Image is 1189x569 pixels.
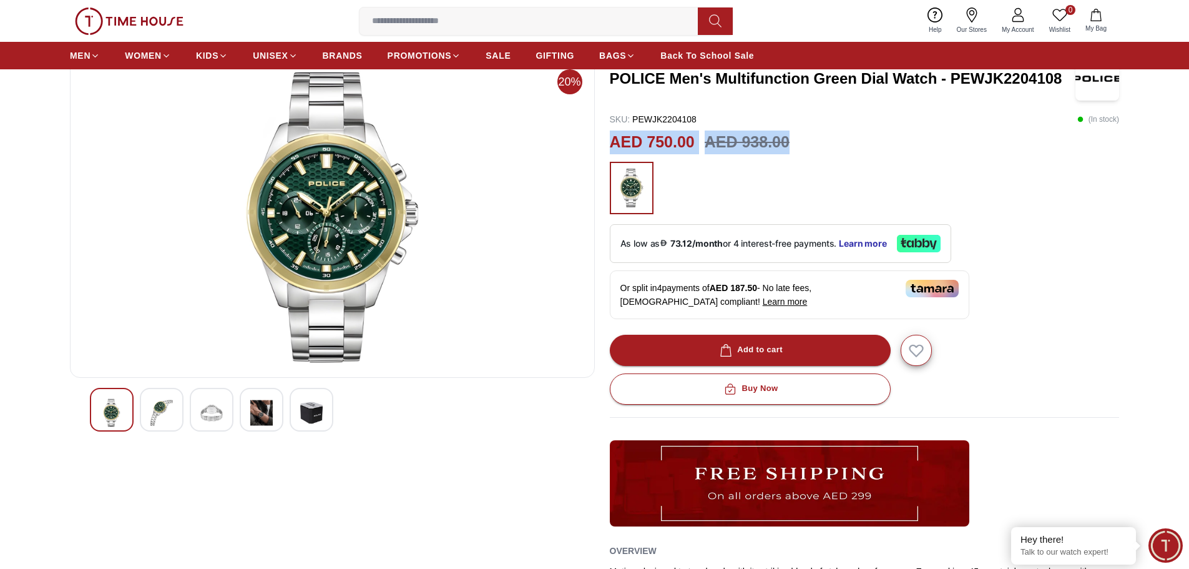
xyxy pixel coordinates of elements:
[610,335,891,366] button: Add to cart
[253,49,288,62] span: UNISEX
[125,44,171,67] a: WOMEN
[1020,547,1127,558] p: Talk to our watch expert!
[610,114,630,124] span: SKU :
[997,25,1039,34] span: My Account
[75,7,183,35] img: ...
[486,49,511,62] span: SALE
[610,69,1076,89] h3: POLICE Men's Multifunction Green Dial Watch - PEWJK2204108
[717,343,783,357] div: Add to cart
[660,44,754,67] a: Back To School Sale
[70,49,91,62] span: MEN
[610,131,695,154] h2: AED 750.00
[1078,6,1114,36] button: My Bag
[599,44,635,67] a: BAGS
[921,5,949,37] a: Help
[610,113,697,126] p: PEWJK2204108
[100,398,123,427] img: POLICE Men's Multifunction Green Dial Watch - PEWJK2204108
[323,44,363,67] a: BRANDS
[705,131,790,154] h3: AED 938.00
[486,44,511,67] a: SALE
[763,297,808,307] span: Learn more
[1044,25,1075,34] span: Wishlist
[125,49,162,62] span: WOMEN
[250,398,273,427] img: POLICE Men's Multifunction Green Dial Watch - PEWJK2204108
[81,67,584,367] img: POLICE Men's Multifunction Green Dial Watch - PEWJK2204108
[196,44,228,67] a: KIDS
[1065,5,1075,15] span: 0
[1042,5,1078,37] a: 0Wishlist
[196,49,218,62] span: KIDS
[710,283,757,293] span: AED 187.50
[660,49,754,62] span: Back To School Sale
[616,168,647,208] img: ...
[300,398,323,427] img: POLICE Men's Multifunction Green Dial Watch - PEWJK2204108
[1148,528,1183,563] div: Chat Widget
[1080,24,1112,33] span: My Bag
[1020,533,1127,546] div: Hey there!
[906,280,959,297] img: Tamara
[1077,113,1119,126] p: ( In stock )
[70,44,100,67] a: MEN
[924,25,947,34] span: Help
[536,44,574,67] a: GIFTING
[610,374,891,405] button: Buy Now
[150,398,173,427] img: POLICE Men's Multifunction Green Dial Watch - PEWJK2204108
[323,49,363,62] span: BRANDS
[722,382,778,396] div: Buy Now
[388,49,452,62] span: PROMOTIONS
[952,25,992,34] span: Our Stores
[610,270,969,319] div: Or split in 4 payments of - No late fees, [DEMOGRAPHIC_DATA] compliant!
[200,398,223,427] img: POLICE Men's Multifunction Green Dial Watch - PEWJK2204108
[610,542,657,560] h2: Overview
[949,5,994,37] a: Our Stores
[253,44,297,67] a: UNISEX
[599,49,626,62] span: BAGS
[610,440,969,527] img: ...
[1075,57,1119,101] img: POLICE Men's Multifunction Green Dial Watch - PEWJK2204108
[557,69,582,94] span: 20%
[388,44,461,67] a: PROMOTIONS
[536,49,574,62] span: GIFTING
